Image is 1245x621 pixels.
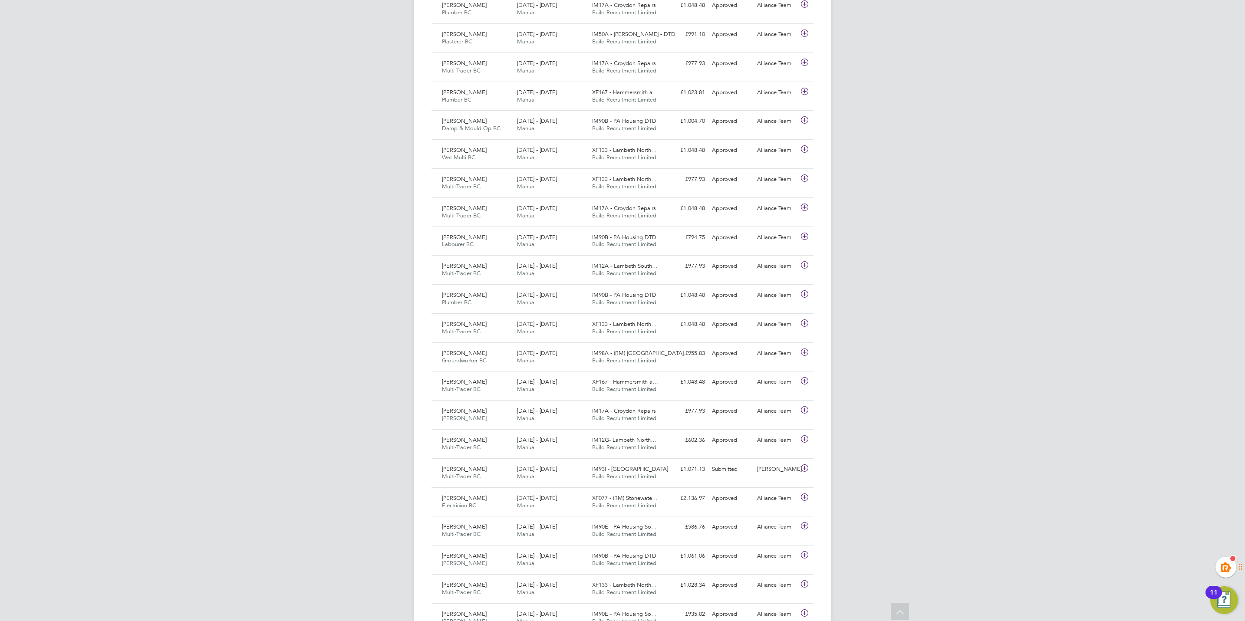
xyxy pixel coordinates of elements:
span: [PERSON_NAME] [442,320,487,328]
div: Approved [708,201,754,216]
span: [PERSON_NAME] [442,494,487,502]
span: XF167 - Hammersmith a… [592,378,658,385]
span: [DATE] - [DATE] [517,407,557,414]
div: £1,071.13 [663,462,708,476]
div: Approved [708,230,754,245]
div: Approved [708,578,754,592]
div: £1,048.48 [663,288,708,302]
span: Build Recruitment Limited [592,240,656,248]
span: IM12G- Lambeth North… [592,436,656,444]
span: [DATE] - [DATE] [517,1,557,9]
span: [DATE] - [DATE] [517,552,557,559]
span: Build Recruitment Limited [592,444,656,451]
span: Multi-Trader BC [442,473,481,480]
span: [DATE] - [DATE] [517,581,557,588]
div: Approved [708,27,754,42]
span: Damp & Mould Op BC [442,125,501,132]
div: Approved [708,317,754,332]
div: Alliance Team [754,230,799,245]
span: Build Recruitment Limited [592,328,656,335]
div: Approved [708,143,754,158]
span: [DATE] - [DATE] [517,378,557,385]
span: IM90B - PA Housing DTD [592,291,656,299]
span: [DATE] - [DATE] [517,610,557,618]
div: Submitted [708,462,754,476]
div: £1,023.81 [663,85,708,100]
span: [DATE] - [DATE] [517,233,557,241]
span: IM90B - PA Housing DTD [592,233,656,241]
div: £1,048.48 [663,143,708,158]
span: Build Recruitment Limited [592,385,656,393]
span: IM50A - [PERSON_NAME] - DTD [592,30,675,38]
span: Build Recruitment Limited [592,269,656,277]
div: Alliance Team [754,375,799,389]
div: Approved [708,549,754,563]
div: [PERSON_NAME] [754,462,799,476]
div: 11 [1210,592,1218,604]
span: Multi-Trader BC [442,588,481,596]
span: Manual [517,240,536,248]
span: Manual [517,559,536,567]
div: £1,048.48 [663,375,708,389]
span: Plumber BC [442,9,471,16]
span: [PERSON_NAME] [442,89,487,96]
div: Approved [708,404,754,418]
span: Manual [517,502,536,509]
span: Build Recruitment Limited [592,38,656,45]
span: Multi-Trader BC [442,183,481,190]
span: Manual [517,530,536,538]
span: Multi-Trader BC [442,444,481,451]
span: Manual [517,444,536,451]
div: £955.83 [663,346,708,361]
span: [PERSON_NAME] [442,30,487,38]
span: [DATE] - [DATE] [517,349,557,357]
div: £1,004.70 [663,114,708,128]
div: £977.93 [663,172,708,187]
div: Alliance Team [754,491,799,506]
div: £977.93 [663,56,708,71]
span: [PERSON_NAME] [442,1,487,9]
span: Manual [517,38,536,45]
div: Alliance Team [754,143,799,158]
div: £977.93 [663,404,708,418]
span: [PERSON_NAME] [442,581,487,588]
span: [PERSON_NAME] [442,117,487,125]
div: £1,028.34 [663,578,708,592]
span: Manual [517,125,536,132]
div: Alliance Team [754,114,799,128]
div: £991.10 [663,27,708,42]
span: [DATE] - [DATE] [517,436,557,444]
span: Electrician BC [442,502,476,509]
span: IM98A - (RM) [GEOGRAPHIC_DATA]… [592,349,689,357]
div: Alliance Team [754,27,799,42]
span: [PERSON_NAME] [442,523,487,530]
div: Alliance Team [754,578,799,592]
div: Approved [708,114,754,128]
span: [DATE] - [DATE] [517,30,557,38]
div: £794.75 [663,230,708,245]
div: Alliance Team [754,520,799,534]
span: IM17A - Croydon Repairs [592,407,656,414]
span: Multi-Trader BC [442,328,481,335]
div: Alliance Team [754,259,799,273]
span: [PERSON_NAME] [442,175,487,183]
div: Approved [708,433,754,447]
span: Manual [517,414,536,422]
div: Alliance Team [754,85,799,100]
div: Approved [708,346,754,361]
span: Build Recruitment Limited [592,212,656,219]
span: [DATE] - [DATE] [517,465,557,473]
span: [DATE] - [DATE] [517,59,557,67]
span: Build Recruitment Limited [592,502,656,509]
span: Plasterer BC [442,38,472,45]
span: Manual [517,328,536,335]
span: Manual [517,385,536,393]
span: Manual [517,67,536,74]
span: [DATE] - [DATE] [517,523,557,530]
div: Alliance Team [754,172,799,187]
span: [DATE] - [DATE] [517,146,557,154]
span: Multi-Trader BC [442,212,481,219]
span: [PERSON_NAME] [442,291,487,299]
span: Manual [517,588,536,596]
span: IM17A - Croydon Repairs [592,1,656,9]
